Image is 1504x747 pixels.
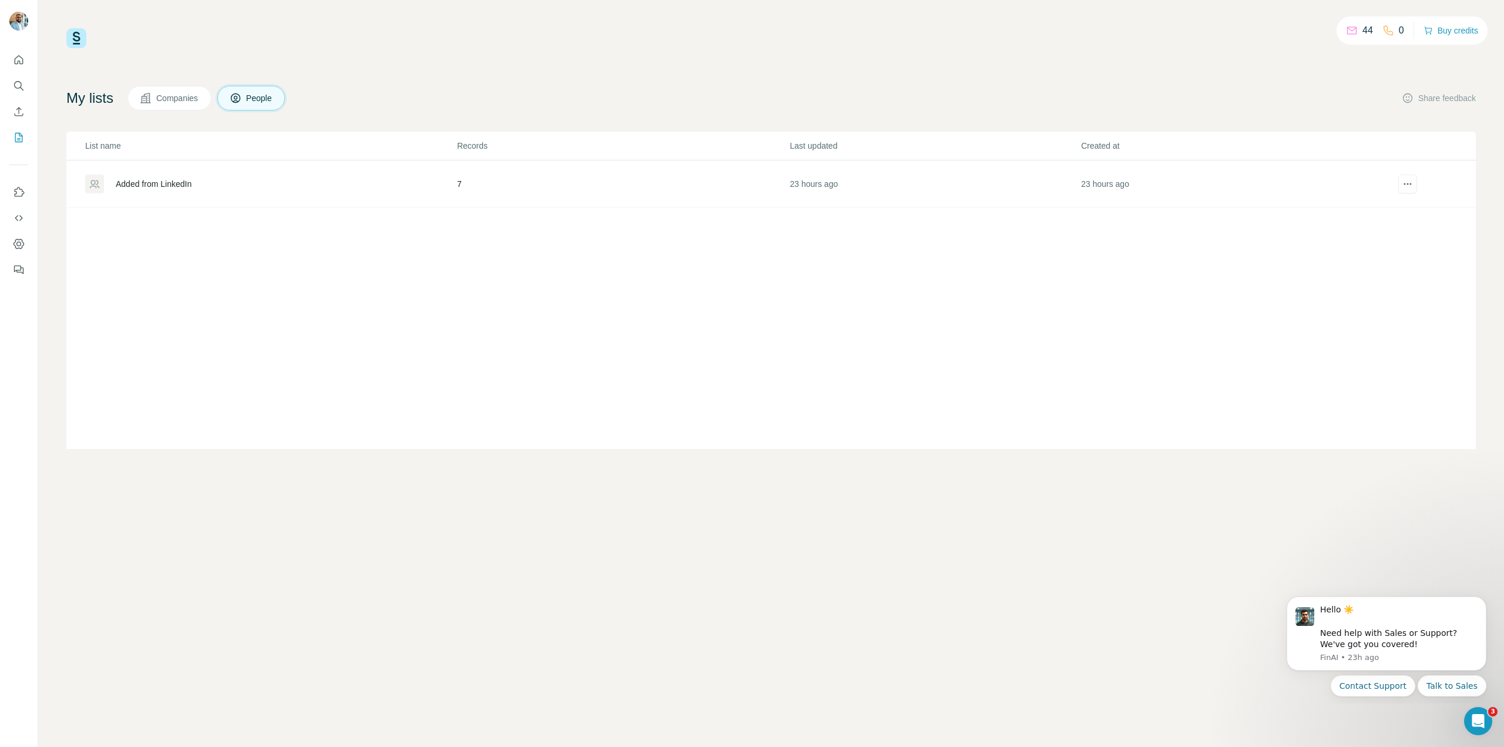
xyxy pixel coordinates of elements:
button: Quick start [9,49,28,71]
span: People [246,92,273,104]
button: My lists [9,127,28,148]
button: Feedback [9,259,28,280]
button: Enrich CSV [9,101,28,122]
div: Added from LinkedIn [116,178,192,190]
p: Records [457,140,789,152]
td: 7 [456,160,790,208]
button: Use Surfe on LinkedIn [9,182,28,203]
p: Last updated [790,140,1080,152]
p: 0 [1399,24,1404,38]
td: 23 hours ago [1080,160,1372,208]
button: Dashboard [9,233,28,254]
iframe: Intercom notifications message [1269,587,1504,704]
button: Search [9,75,28,96]
iframe: Intercom live chat [1464,707,1492,735]
p: 44 [1362,24,1373,38]
button: Share feedback [1402,92,1476,104]
img: Surfe Logo [66,28,86,48]
h4: My lists [66,89,113,108]
p: List name [85,140,456,152]
button: Use Surfe API [9,207,28,229]
td: 23 hours ago [789,160,1080,208]
button: Buy credits [1424,22,1478,39]
img: Avatar [9,12,28,31]
span: 3 [1488,707,1498,716]
span: Companies [156,92,199,104]
p: Created at [1081,140,1371,152]
button: actions [1398,175,1417,193]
